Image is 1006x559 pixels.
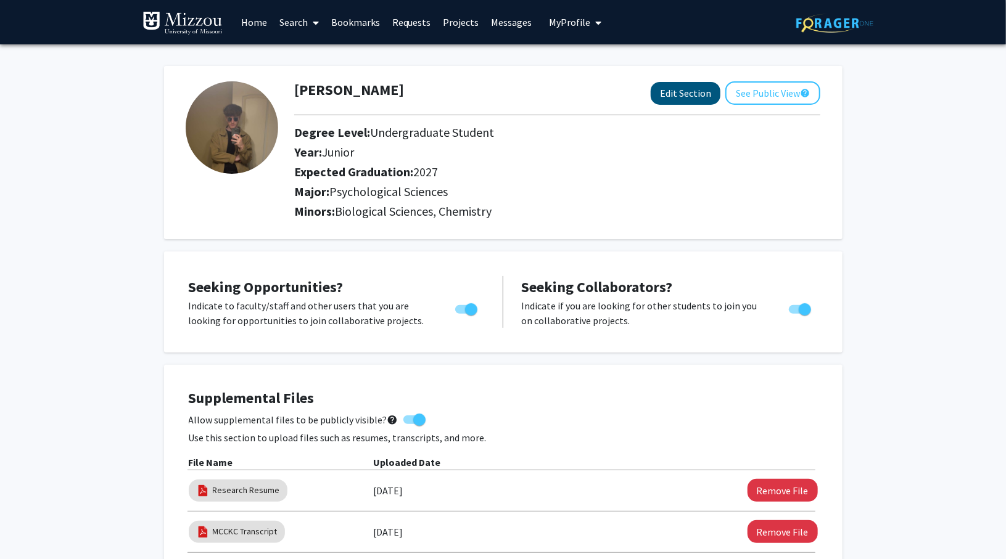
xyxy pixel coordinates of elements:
[294,125,735,140] h2: Degree Level:
[235,1,273,44] a: Home
[189,412,398,427] span: Allow supplemental files to be publicly visible?
[189,277,344,296] span: Seeking Opportunities?
[335,203,492,219] span: Biological Sciences, Chemistry
[186,81,278,174] img: Profile Picture
[651,82,720,105] button: Edit Section
[189,298,432,328] p: Indicate to faculty/staff and other users that you are looking for opportunities to join collabor...
[387,412,398,427] mat-icon: help
[294,184,820,199] h2: Major:
[522,277,673,296] span: Seeking Collaborators?
[374,480,403,501] label: [DATE]
[522,298,765,328] p: Indicate if you are looking for other students to join you on collaborative projects.
[294,145,735,160] h2: Year:
[800,86,810,100] mat-icon: help
[450,298,484,317] div: Toggle
[325,1,386,44] a: Bookmarks
[196,484,210,497] img: pdf_icon.png
[784,298,818,317] div: Toggle
[748,479,818,502] button: Remove Research Resume File
[294,81,404,99] h1: [PERSON_NAME]
[725,81,820,105] button: See Public View
[213,484,280,497] a: Research Resume
[213,525,278,538] a: MCCKC Transcript
[485,1,538,44] a: Messages
[142,11,223,36] img: University of Missouri Logo
[9,504,52,550] iframe: Chat
[374,521,403,542] label: [DATE]
[437,1,485,44] a: Projects
[189,390,818,407] h4: Supplemental Files
[550,16,591,28] span: My Profile
[370,124,494,140] span: Undergraduate Student
[386,1,437,44] a: Requests
[294,165,735,179] h2: Expected Graduation:
[329,184,448,199] span: Psychological Sciences
[189,456,233,468] b: File Name
[294,204,820,219] h2: Minors:
[796,14,873,33] img: ForagerOne Logo
[189,430,818,445] p: Use this section to upload files such as resumes, transcripts, and more.
[413,164,438,179] span: 2027
[322,144,354,160] span: Junior
[196,525,210,539] img: pdf_icon.png
[374,456,441,468] b: Uploaded Date
[748,520,818,543] button: Remove MCCKC Transcript File
[273,1,325,44] a: Search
